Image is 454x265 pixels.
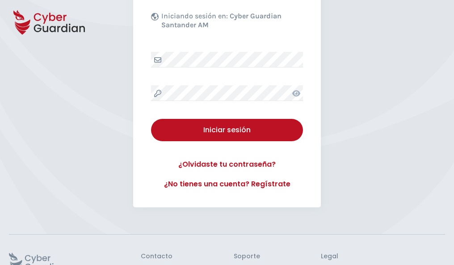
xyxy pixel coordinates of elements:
a: ¿Olvidaste tu contraseña? [151,159,303,170]
h3: Legal [321,252,445,261]
a: ¿No tienes una cuenta? Regístrate [151,179,303,189]
button: Iniciar sesión [151,119,303,141]
div: Iniciar sesión [158,125,296,135]
h3: Contacto [141,252,172,261]
h3: Soporte [234,252,260,261]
